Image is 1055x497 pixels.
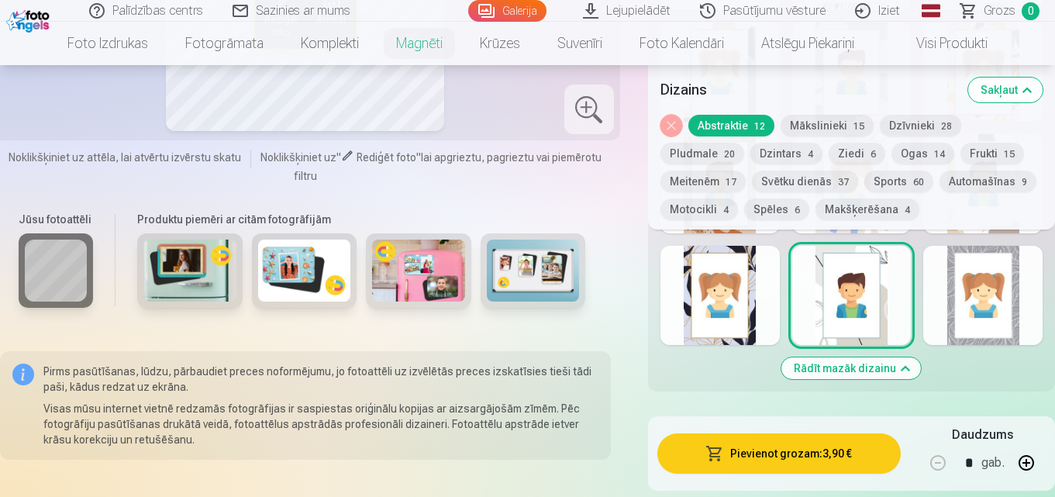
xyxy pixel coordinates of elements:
[378,22,461,65] a: Magnēti
[891,143,954,164] button: Ogas14
[781,115,874,136] button: Mākslinieki15
[1004,149,1015,160] span: 15
[461,22,539,65] a: Krūzes
[864,171,933,192] button: Sports60
[984,2,1015,20] span: Grozs
[660,171,746,192] button: Meitenēm17
[539,22,621,65] a: Suvenīri
[960,143,1024,164] button: Frukti15
[1022,177,1027,188] span: 9
[49,22,167,65] a: Foto izdrukas
[131,212,591,227] h6: Produktu piemēri ar citām fotogrāfijām
[282,22,378,65] a: Komplekti
[905,205,910,216] span: 4
[43,401,598,447] p: Visas mūsu internet vietnē redzamās fotogrāfijas ir saspiestas oriģinālu kopijas ar aizsargājošām...
[873,22,1006,65] a: Visi produkti
[815,198,919,220] button: Makšķerēšana4
[940,171,1036,192] button: Automašīnas9
[660,198,738,220] button: Motocikli4
[880,115,961,136] button: Dzīvnieki28
[660,79,956,101] h5: Dizains
[660,143,744,164] button: Pludmale20
[952,426,1013,444] h5: Daudzums
[838,177,849,188] span: 37
[621,22,743,65] a: Foto kalendāri
[724,149,735,160] span: 20
[981,444,1005,481] div: gab.
[657,433,901,474] button: Pievienot grozam:3,90 €
[9,150,241,165] span: Noklikšķiniet uz attēla, lai atvērtu izvērstu skatu
[43,364,598,395] p: Pirms pasūtīšanas, lūdzu, pārbaudiet preces noformējumu, jo fotoattēli uz izvēlētās preces izskat...
[1022,2,1039,20] span: 0
[688,115,774,136] button: Abstraktie12
[726,177,736,188] span: 17
[167,22,282,65] a: Fotogrāmata
[723,205,729,216] span: 4
[795,205,800,216] span: 6
[754,121,765,132] span: 12
[416,151,421,164] span: "
[336,151,341,164] span: "
[913,177,924,188] span: 60
[853,121,864,132] span: 15
[781,357,921,379] button: Rādīt mazāk dizainu
[260,151,336,164] span: Noklikšķiniet uz
[941,121,952,132] span: 28
[752,171,858,192] button: Svētku dienās37
[744,198,809,220] button: Spēles6
[750,143,822,164] button: Dzintars4
[968,78,1043,102] button: Sakļaut
[294,151,602,182] span: lai apgrieztu, pagrieztu vai piemērotu filtru
[871,149,876,160] span: 6
[357,151,416,164] span: Rediģēt foto
[934,149,945,160] span: 14
[829,143,885,164] button: Ziedi6
[808,149,813,160] span: 4
[743,22,873,65] a: Atslēgu piekariņi
[6,6,53,33] img: /fa1
[19,212,93,227] h6: Jūsu fotoattēli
